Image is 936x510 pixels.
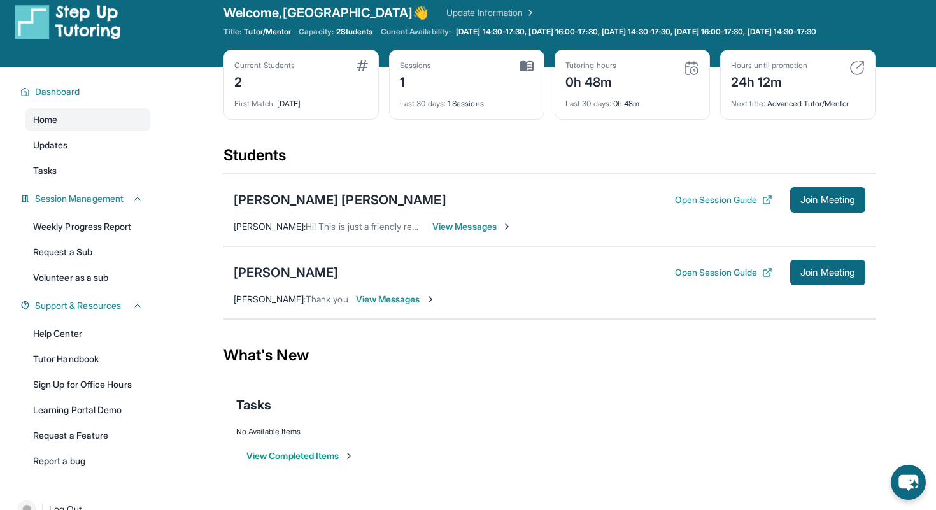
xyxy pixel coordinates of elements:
div: Students [223,145,876,173]
img: Chevron-Right [502,222,512,232]
button: Session Management [30,192,143,205]
img: card [520,60,534,72]
div: Current Students [234,60,295,71]
div: Sessions [400,60,432,71]
span: Thank you [306,294,348,304]
span: Capacity: [299,27,334,37]
a: Home [25,108,150,131]
span: Updates [33,139,68,152]
a: Learning Portal Demo [25,399,150,421]
span: 2 Students [336,27,373,37]
div: [PERSON_NAME] [PERSON_NAME] [234,191,446,209]
button: Join Meeting [790,260,865,285]
span: View Messages [356,293,436,306]
img: Chevron-Right [425,294,436,304]
a: Sign Up for Office Hours [25,373,150,396]
span: Join Meeting [800,269,855,276]
button: Join Meeting [790,187,865,213]
button: Support & Resources [30,299,143,312]
span: Join Meeting [800,196,855,204]
div: 0h 48m [565,91,699,109]
span: Tutor/Mentor [244,27,291,37]
span: First Match : [234,99,275,108]
a: Request a Sub [25,241,150,264]
img: logo [15,4,121,39]
span: Hi! This is just a friendly reminder that the tutoring session will start in 5 min! I will see yo... [306,221,693,232]
span: Tasks [33,164,57,177]
span: Last 30 days : [400,99,446,108]
span: Next title : [731,99,765,108]
a: Report a bug [25,450,150,472]
div: Advanced Tutor/Mentor [731,91,865,109]
button: View Completed Items [246,450,354,462]
div: [DATE] [234,91,368,109]
a: Tutor Handbook [25,348,150,371]
div: Hours until promotion [731,60,807,71]
span: Session Management [35,192,124,205]
a: Tasks [25,159,150,182]
img: card [357,60,368,71]
a: [DATE] 14:30-17:30, [DATE] 16:00-17:30, [DATE] 14:30-17:30, [DATE] 16:00-17:30, [DATE] 14:30-17:30 [453,27,819,37]
span: Current Availability: [381,27,451,37]
button: Open Session Guide [675,194,772,206]
span: [DATE] 14:30-17:30, [DATE] 16:00-17:30, [DATE] 14:30-17:30, [DATE] 16:00-17:30, [DATE] 14:30-17:30 [456,27,816,37]
div: Tutoring hours [565,60,616,71]
div: 1 [400,71,432,91]
span: Support & Resources [35,299,121,312]
div: No Available Items [236,427,863,437]
span: Dashboard [35,85,80,98]
div: What's New [223,327,876,383]
span: Tasks [236,396,271,414]
div: 0h 48m [565,71,616,91]
a: Help Center [25,322,150,345]
span: View Messages [432,220,512,233]
button: Dashboard [30,85,143,98]
span: [PERSON_NAME] : [234,294,306,304]
div: [PERSON_NAME] [234,264,338,281]
button: chat-button [891,465,926,500]
div: 24h 12m [731,71,807,91]
span: Title: [223,27,241,37]
img: Chevron Right [523,6,535,19]
a: Weekly Progress Report [25,215,150,238]
div: 2 [234,71,295,91]
span: [PERSON_NAME] : [234,221,306,232]
span: Last 30 days : [565,99,611,108]
button: Open Session Guide [675,266,772,279]
span: Home [33,113,57,126]
a: Update Information [446,6,535,19]
a: Volunteer as a sub [25,266,150,289]
a: Request a Feature [25,424,150,447]
img: card [684,60,699,76]
div: 1 Sessions [400,91,534,109]
img: card [849,60,865,76]
span: Welcome, [GEOGRAPHIC_DATA] 👋 [223,4,429,22]
a: Updates [25,134,150,157]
